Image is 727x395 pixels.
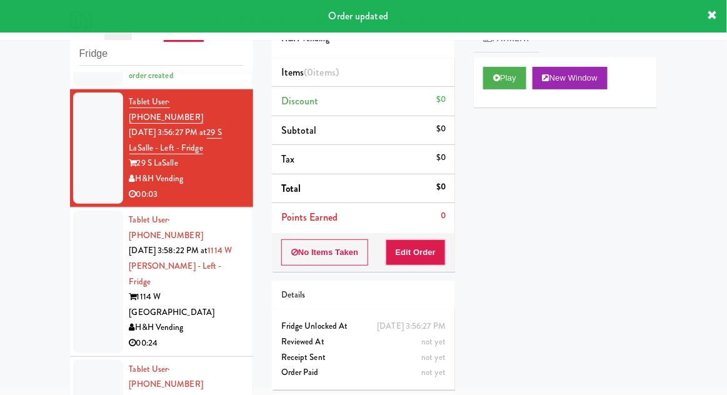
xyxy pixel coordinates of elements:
[129,320,244,336] div: H&H Vending
[281,181,301,196] span: Total
[129,336,244,351] div: 00:24
[314,65,336,79] ng-pluralize: items
[281,94,319,108] span: Discount
[70,207,253,356] li: Tablet User· [PHONE_NUMBER][DATE] 3:58:22 PM at1114 W [PERSON_NAME] - Left - Fridge1114 W [GEOGRA...
[421,366,446,378] span: not yet
[70,89,253,207] li: Tablet User· [PHONE_NUMBER][DATE] 3:56:27 PM at29 S LaSalle - Left - Fridge29 S LaSalleH&H Vendin...
[129,96,203,124] a: Tablet User· [PHONE_NUMBER]
[129,289,244,320] div: 1114 W [GEOGRAPHIC_DATA]
[281,239,369,266] button: No Items Taken
[129,171,244,187] div: H&H Vending
[129,214,203,241] span: · [PHONE_NUMBER]
[281,365,446,381] div: Order Paid
[129,187,244,202] div: 00:03
[329,9,388,23] span: Order updated
[129,96,203,123] span: · [PHONE_NUMBER]
[436,92,446,107] div: $0
[377,319,446,334] div: [DATE] 3:56:27 PM
[129,214,203,241] a: Tablet User· [PHONE_NUMBER]
[129,126,222,154] a: 29 S LaSalle - Left - Fridge
[281,210,338,224] span: Points Earned
[483,67,526,89] button: Play
[436,179,446,195] div: $0
[281,123,317,137] span: Subtotal
[129,126,207,138] span: [DATE] 3:56:27 PM at
[421,336,446,347] span: not yet
[441,208,446,224] div: 0
[421,351,446,363] span: not yet
[281,334,446,350] div: Reviewed At
[281,287,446,303] div: Details
[436,150,446,166] div: $0
[129,156,244,171] div: 29 S LaSalle
[281,65,339,79] span: Items
[281,319,446,334] div: Fridge Unlocked At
[79,42,244,66] input: Search vision orders
[129,244,208,256] span: [DATE] 3:58:22 PM at
[386,239,446,266] button: Edit Order
[281,34,446,44] h5: H&H Vending
[533,67,608,89] button: New Window
[436,121,446,137] div: $0
[304,65,339,79] span: (0 )
[281,350,446,366] div: Receipt Sent
[281,152,294,166] span: Tax
[129,244,233,287] a: 1114 W [PERSON_NAME] - Left - Fridge
[129,363,203,391] a: Tablet User· [PHONE_NUMBER]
